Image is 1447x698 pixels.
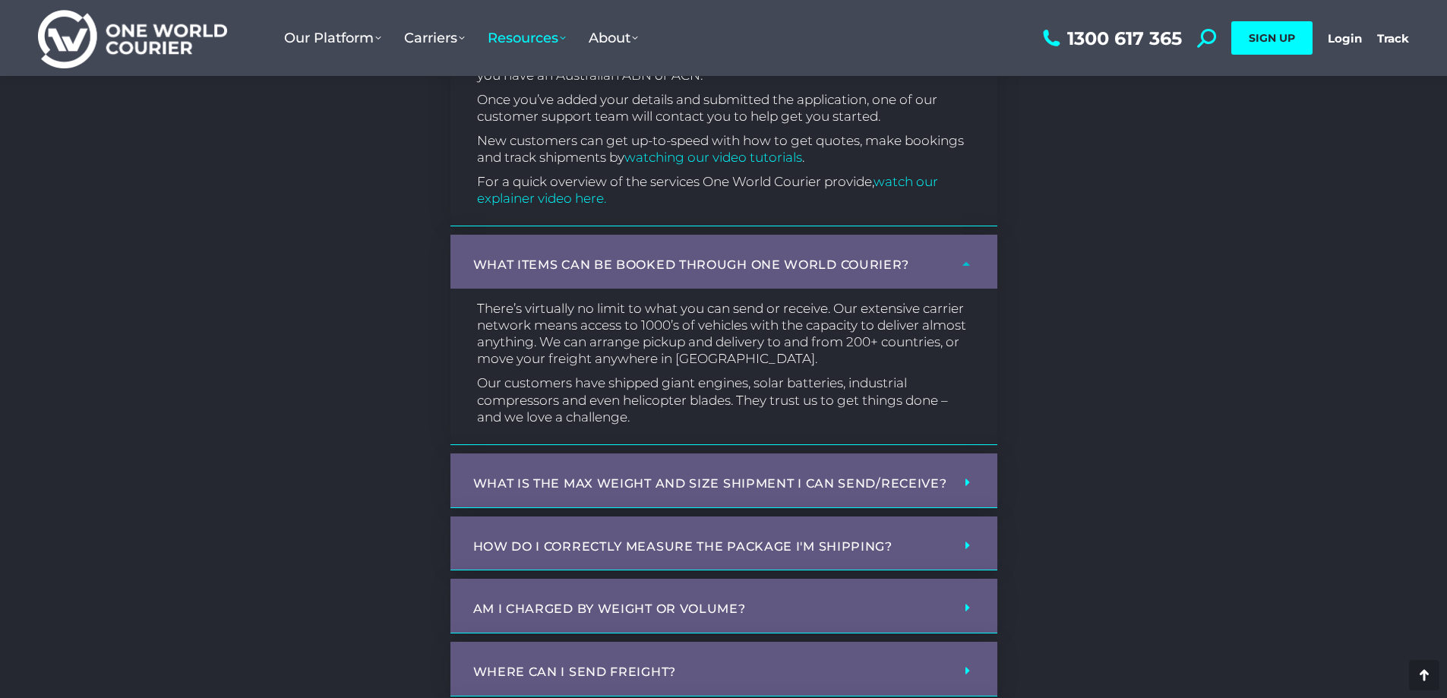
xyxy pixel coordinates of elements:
[393,14,476,62] a: Carriers
[477,174,938,206] a: watch our explainer video here.
[477,91,971,125] p: Once you’ve added your details and submitted the application, one of our customer support team wi...
[488,30,566,46] span: Resources
[589,30,638,46] span: About
[1249,31,1295,45] span: SIGN UP
[477,374,971,425] p: Our customers have shipped giant engines, solar batteries, industrial compressors and even helico...
[577,14,649,62] a: About
[38,8,227,69] img: One World Courier
[450,453,997,508] div: What is the max weight and size shipment I can send/receive?
[477,173,971,207] p: For a quick overview of the services One World Courier provide,
[284,30,381,46] span: Our Platform
[450,289,997,445] div: What items can be booked through One World Courier?
[473,665,677,679] a: Where can I send freight?
[477,300,971,367] p: There’s virtually no limit to what you can send or receive. Our extensive carrier network means a...
[477,132,971,166] p: New customers can get up-to-speed with how to get quotes, make bookings and track shipments by .
[473,476,947,491] a: What is the max weight and size shipment I can send/receive?
[450,579,997,633] div: Am I charged by weight or volume?
[1328,31,1362,46] a: Login
[450,21,997,226] div: Do I need an account to create a booking?
[1231,21,1313,55] a: SIGN UP
[450,516,997,571] div: How do I correctly measure the package I'm shipping?
[450,642,997,696] div: Where can I send freight?
[473,539,893,554] a: How do I correctly measure the package I'm shipping?
[624,150,802,165] a: watching our video tutorials
[1039,29,1182,48] a: 1300 617 365
[404,30,465,46] span: Carriers
[1377,31,1409,46] a: Track
[450,235,997,289] div: What items can be booked through One World Courier?
[273,14,393,62] a: Our Platform
[476,14,577,62] a: Resources
[473,257,910,272] a: What items can be booked through One World Courier?
[473,602,746,616] a: Am I charged by weight or volume?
